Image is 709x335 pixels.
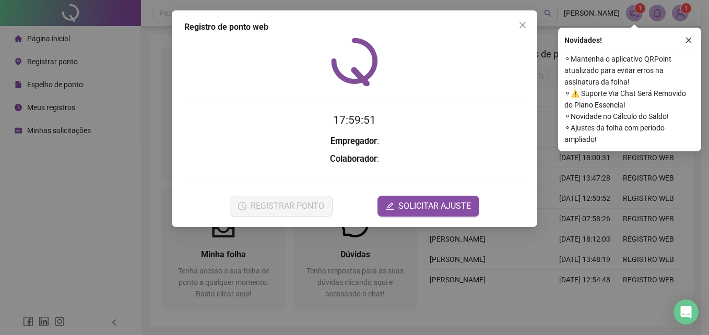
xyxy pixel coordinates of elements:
[386,202,394,210] span: edit
[330,154,377,164] strong: Colaborador
[230,196,333,217] button: REGISTRAR PONTO
[377,196,479,217] button: editSOLICITAR AJUSTE
[673,300,699,325] div: Open Intercom Messenger
[514,17,531,33] button: Close
[333,114,376,126] time: 17:59:51
[330,136,377,146] strong: Empregador
[518,21,527,29] span: close
[564,34,602,46] span: Novidades !
[564,111,695,122] span: ⚬ Novidade no Cálculo do Saldo!
[564,53,695,88] span: ⚬ Mantenha o aplicativo QRPoint atualizado para evitar erros na assinatura da folha!
[564,88,695,111] span: ⚬ ⚠️ Suporte Via Chat Será Removido do Plano Essencial
[398,200,471,212] span: SOLICITAR AJUSTE
[564,122,695,145] span: ⚬ Ajustes da folha com período ampliado!
[685,37,692,44] span: close
[184,135,525,148] h3: :
[184,21,525,33] div: Registro de ponto web
[331,38,378,86] img: QRPoint
[184,152,525,166] h3: :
